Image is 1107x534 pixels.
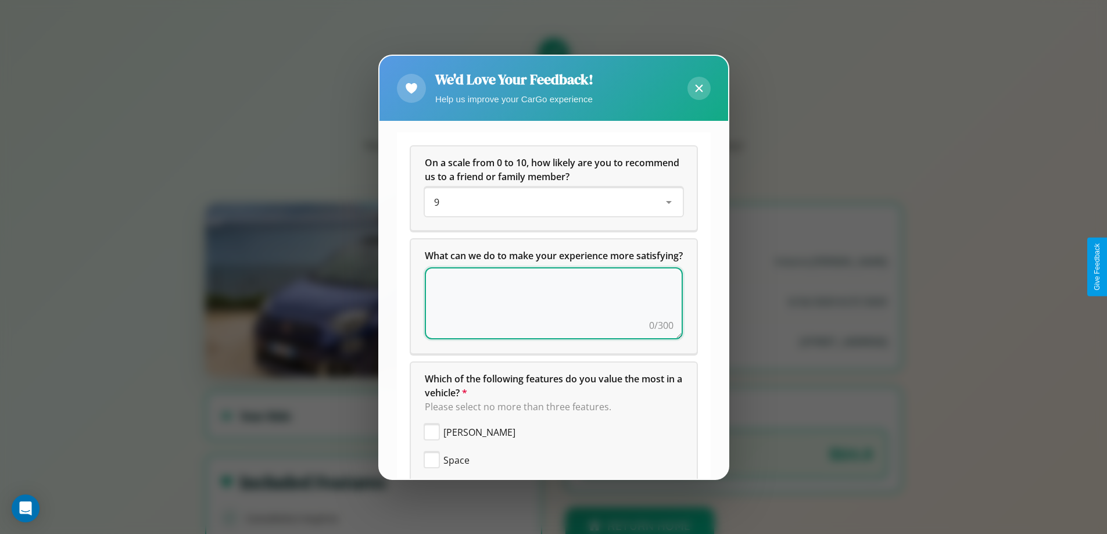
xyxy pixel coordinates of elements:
[425,372,685,399] span: Which of the following features do you value the most in a vehicle?
[435,91,593,107] p: Help us improve your CarGo experience
[425,156,682,183] span: On a scale from 0 to 10, how likely are you to recommend us to a friend or family member?
[443,425,515,439] span: [PERSON_NAME]
[425,249,683,262] span: What can we do to make your experience more satisfying?
[1093,243,1101,291] div: Give Feedback
[12,494,40,522] div: Open Intercom Messenger
[443,453,470,467] span: Space
[411,146,697,230] div: On a scale from 0 to 10, how likely are you to recommend us to a friend or family member?
[425,400,611,413] span: Please select no more than three features.
[434,196,439,209] span: 9
[435,70,593,89] h2: We'd Love Your Feedback!
[649,318,673,332] div: 0/300
[425,156,683,184] h5: On a scale from 0 to 10, how likely are you to recommend us to a friend or family member?
[425,188,683,216] div: On a scale from 0 to 10, how likely are you to recommend us to a friend or family member?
